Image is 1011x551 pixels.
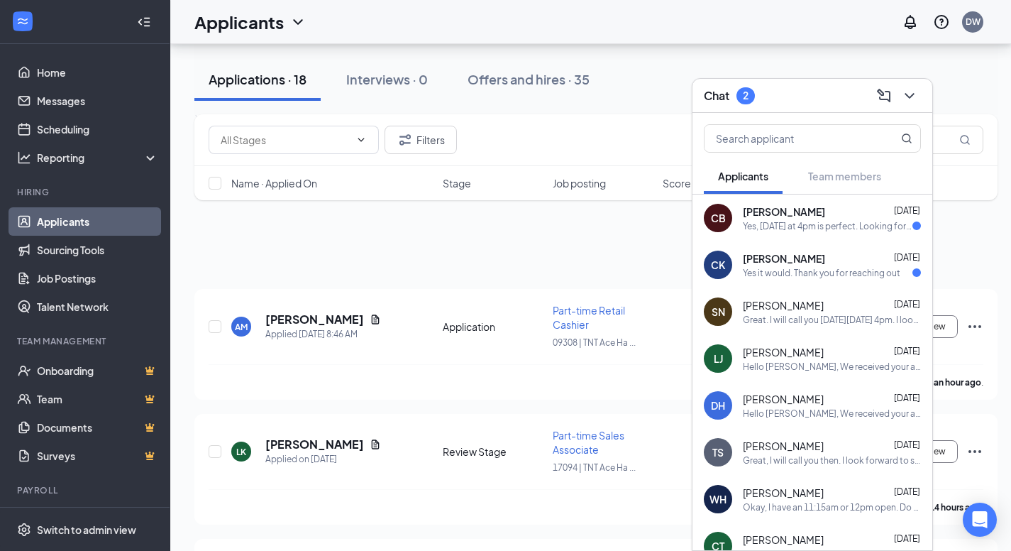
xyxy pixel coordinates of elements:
[209,70,306,88] div: Applications · 18
[743,361,921,373] div: Hello [PERSON_NAME], We received your application for the position at TNT Ace Hardware and would ...
[443,444,544,459] div: Review Stage
[894,252,920,263] span: [DATE]
[17,151,31,165] svg: Analysis
[289,13,306,31] svg: ChevronDown
[901,87,918,104] svg: ChevronDown
[37,87,158,115] a: Messages
[966,443,983,460] svg: Ellipses
[743,533,824,547] span: [PERSON_NAME]
[709,492,727,506] div: WH
[934,377,981,388] b: an hour ago
[875,87,893,104] svg: ComposeMessage
[17,484,155,496] div: Payroll
[553,429,624,456] span: Part-time Sales Associate
[966,16,980,28] div: DW
[743,345,824,359] span: [PERSON_NAME]
[743,251,825,266] span: [PERSON_NAME]
[37,523,136,537] div: Switch to admin view
[894,346,920,356] span: [DATE]
[553,337,636,348] span: 09308 | TNT Ace Ha ...
[966,318,983,335] svg: Ellipses
[963,503,997,537] div: Open Intercom Messenger
[894,205,920,216] span: [DATE]
[898,84,921,107] button: ChevronDown
[17,523,31,537] svg: Settings
[743,501,921,513] div: Okay, I have an 11:15am or 12pm open. Do either of those work for you?
[553,304,625,331] span: Part-time Retail Cashier
[37,413,158,442] a: DocumentsCrown
[711,398,725,413] div: DH
[265,312,364,327] h5: [PERSON_NAME]
[714,351,723,366] div: LJ
[743,267,900,279] div: Yes it would. Thank you for reaching out
[743,439,824,453] span: [PERSON_NAME]
[902,13,919,31] svg: Notifications
[37,264,158,293] a: Job Postings
[443,320,544,334] div: Application
[370,439,381,450] svg: Document
[37,236,158,264] a: Sourcing Tools
[265,327,381,342] div: Applied [DATE] 8:46 AM
[704,88,729,104] h3: Chat
[933,13,950,31] svg: QuestionInfo
[443,176,471,190] span: Stage
[346,70,428,88] div: Interviews · 0
[17,335,155,347] div: Team Management
[265,437,364,452] h5: [PERSON_NAME]
[370,314,381,325] svg: Document
[743,298,824,312] span: [PERSON_NAME]
[231,176,317,190] span: Name · Applied On
[712,305,725,319] div: SN
[137,15,151,29] svg: Collapse
[718,170,768,182] span: Applicants
[265,452,381,467] div: Applied on [DATE]
[235,321,248,333] div: AM
[743,392,824,406] span: [PERSON_NAME]
[385,126,457,154] button: Filter Filters
[37,356,158,385] a: OnboardingCrown
[712,445,724,459] div: TS
[894,299,920,310] span: [DATE]
[808,170,881,182] span: Team members
[16,14,30,28] svg: WorkstreamLogo
[37,506,158,534] a: PayrollCrown
[37,442,158,470] a: SurveysCrown
[553,462,636,473] span: 17094 | TNT Ace Ha ...
[743,454,921,467] div: Great, I will call you then. I look forward to speaking with you.
[711,211,726,225] div: CB
[705,125,873,152] input: Search applicant
[221,132,350,148] input: All Stages
[711,258,725,272] div: CK
[894,486,920,497] span: [DATE]
[37,385,158,413] a: TeamCrown
[873,84,895,107] button: ComposeMessage
[959,134,971,146] svg: MagnifyingGlass
[194,10,284,34] h1: Applicants
[901,133,912,144] svg: MagnifyingGlass
[743,314,921,326] div: Great. I will call you [DATE][DATE] 4pm. I look forward to speaking with you.
[37,293,158,321] a: Talent Network
[37,207,158,236] a: Applicants
[663,176,691,190] span: Score
[37,58,158,87] a: Home
[37,151,159,165] div: Reporting
[355,134,367,146] svg: ChevronDown
[743,486,824,500] span: [PERSON_NAME]
[397,131,414,148] svg: Filter
[236,446,246,458] div: LK
[743,204,825,219] span: [PERSON_NAME]
[743,220,912,232] div: Yes, [DATE] at 4pm is perfect. Looking forward to hearing from you.
[468,70,590,88] div: Offers and hires · 35
[894,440,920,450] span: [DATE]
[929,502,981,513] b: 14 hours ago
[17,186,155,198] div: Hiring
[37,115,158,143] a: Scheduling
[743,89,748,102] div: 2
[743,408,921,420] div: Hello [PERSON_NAME], We received your application for the position at TNT Ace Hardware and would ...
[553,176,606,190] span: Job posting
[894,393,920,403] span: [DATE]
[894,533,920,544] span: [DATE]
